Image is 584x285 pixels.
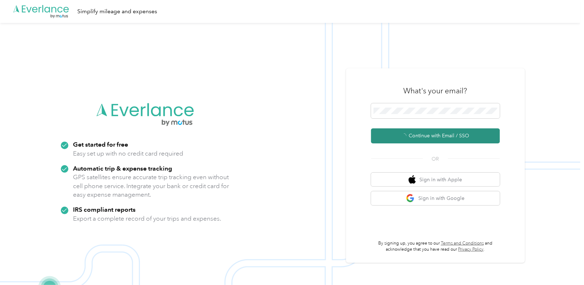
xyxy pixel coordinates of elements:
[371,173,500,187] button: apple logoSign in with Apple
[458,247,484,252] a: Privacy Policy
[371,240,500,253] p: By signing up, you agree to our and acknowledge that you have read our .
[371,191,500,205] button: google logoSign in with Google
[73,164,172,172] strong: Automatic trip & expense tracking
[73,173,230,199] p: GPS satellites ensure accurate trip tracking even without cell phone service. Integrate your bank...
[441,241,484,246] a: Terms and Conditions
[73,141,128,148] strong: Get started for free
[406,194,415,203] img: google logo
[409,175,416,184] img: apple logo
[73,149,184,158] p: Easy set up with no credit card required
[77,7,157,16] div: Simplify mileage and expenses
[73,214,222,223] p: Export a complete record of your trips and expenses.
[423,155,448,163] span: OR
[371,128,500,143] button: Continue with Email / SSO
[73,206,136,213] strong: IRS compliant reports
[404,86,467,96] h3: What's your email?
